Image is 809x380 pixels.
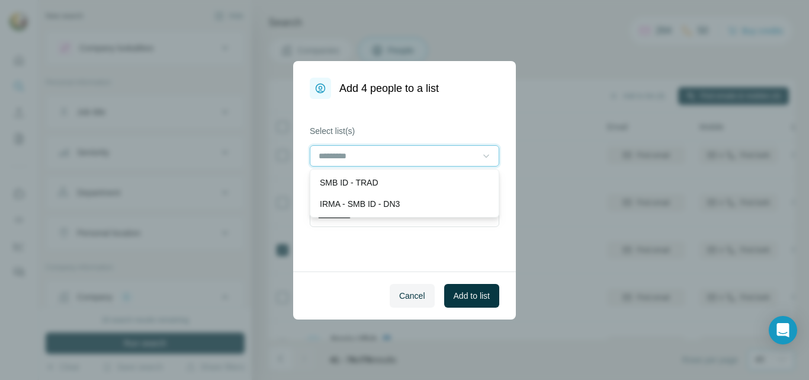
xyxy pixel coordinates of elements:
[320,198,400,210] p: IRMA - SMB ID - DN3
[769,316,797,344] div: Open Intercom Messenger
[320,177,378,189] p: SMB ID - TRAD
[444,284,499,308] button: Add to list
[390,284,435,308] button: Cancel
[339,80,439,97] h1: Add 4 people to a list
[454,290,490,302] span: Add to list
[310,125,499,137] label: Select list(s)
[399,290,425,302] span: Cancel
